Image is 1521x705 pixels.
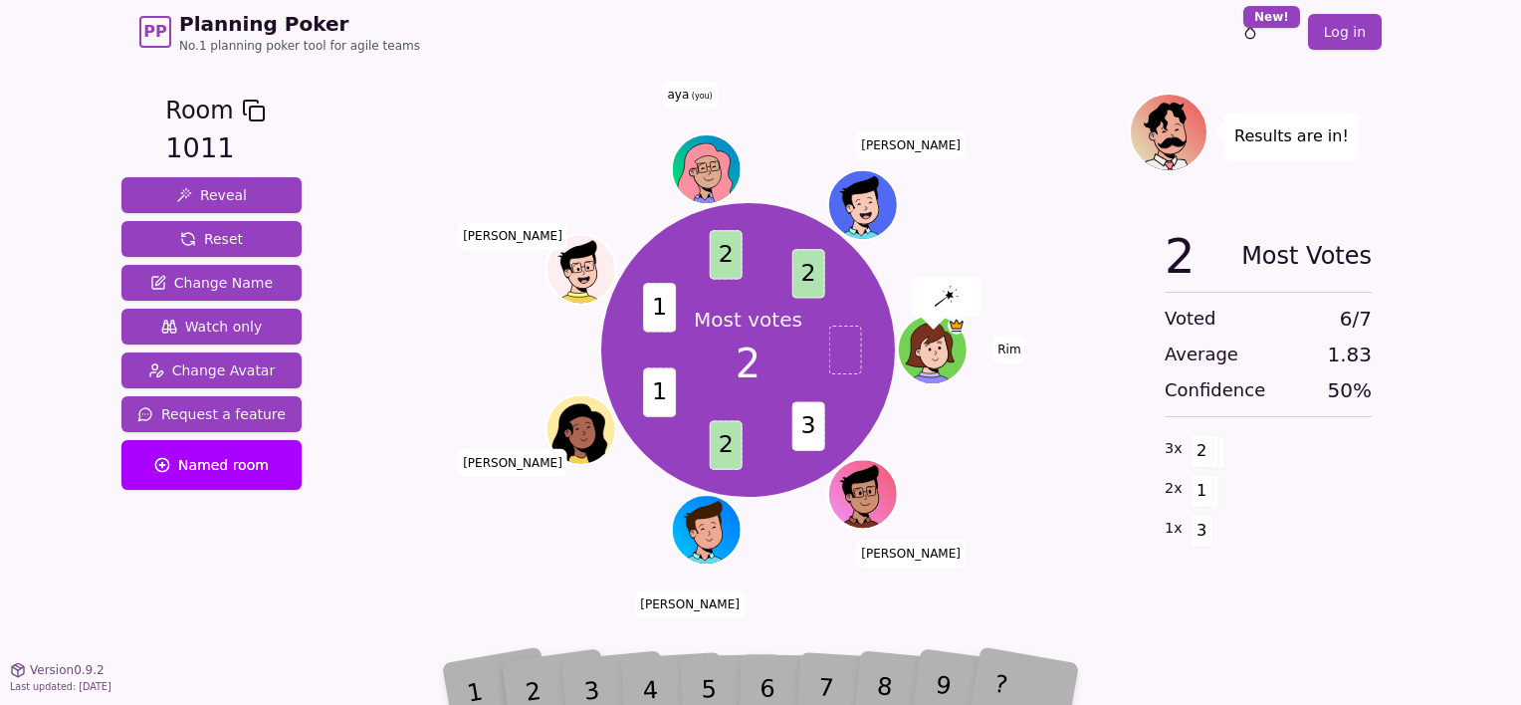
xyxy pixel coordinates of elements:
span: Click to change your name [458,222,567,250]
span: No.1 planning poker tool for agile teams [179,38,420,54]
span: Watch only [161,317,263,337]
button: Reset [121,221,302,257]
span: Most Votes [1241,232,1372,280]
span: 2 x [1165,478,1183,500]
span: 2 [1191,434,1213,468]
span: Version 0.9.2 [30,662,105,678]
span: Click to change your name [458,449,567,477]
span: Average [1165,341,1238,368]
span: Click to change your name [662,81,717,109]
span: 1 [644,283,677,332]
span: 2 [736,334,760,393]
button: Click to change your avatar [674,136,740,202]
button: Reveal [121,177,302,213]
span: 50 % [1328,376,1372,404]
div: New! [1243,6,1300,28]
span: 1 x [1165,518,1183,540]
button: Change Avatar [121,352,302,388]
span: Change Name [150,273,273,293]
button: Watch only [121,309,302,345]
span: 2 [710,420,743,469]
button: Request a feature [121,396,302,432]
span: 6 / 7 [1340,305,1372,333]
span: Planning Poker [179,10,420,38]
span: Rim is the host [949,317,967,335]
span: 2 [710,230,743,279]
span: Click to change your name [992,336,1025,363]
span: 1 [1191,474,1213,508]
a: Log in [1308,14,1382,50]
a: PPPlanning PokerNo.1 planning poker tool for agile teams [139,10,420,54]
span: Click to change your name [635,590,745,618]
span: 2 [1165,232,1195,280]
span: Request a feature [137,404,286,424]
p: Most votes [694,306,802,334]
button: New! [1232,14,1268,50]
span: Named room [154,455,269,475]
span: 3 x [1165,438,1183,460]
span: 3 [792,401,825,450]
button: Version0.9.2 [10,662,105,678]
span: Reset [180,229,243,249]
button: Named room [121,440,302,490]
span: Click to change your name [856,131,966,159]
span: 3 [1191,514,1213,548]
span: Confidence [1165,376,1265,404]
span: PP [143,20,166,44]
span: Click to change your name [856,541,966,569]
span: Voted [1165,305,1216,333]
span: Last updated: [DATE] [10,681,111,692]
span: Reveal [176,185,247,205]
span: 2 [792,249,825,298]
span: Room [165,93,233,128]
span: 1.83 [1327,341,1372,368]
span: 1 [644,367,677,416]
p: Results are in! [1234,122,1349,150]
span: (you) [689,92,713,101]
div: 1011 [165,128,265,169]
img: reveal [935,286,959,306]
button: Change Name [121,265,302,301]
span: Change Avatar [148,360,276,380]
